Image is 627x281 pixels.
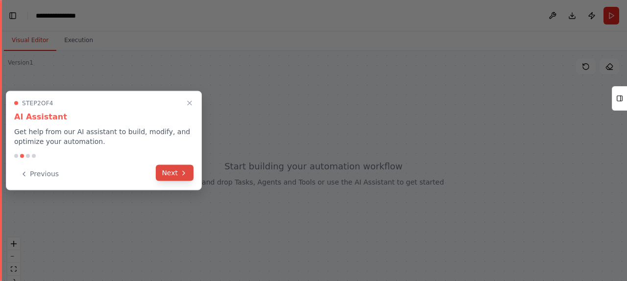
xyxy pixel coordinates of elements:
[14,127,193,146] p: Get help from our AI assistant to build, modify, and optimize your automation.
[14,166,65,182] button: Previous
[184,97,195,109] button: Close walkthrough
[22,99,53,107] span: Step 2 of 4
[14,111,193,123] h3: AI Assistant
[6,9,20,23] button: Hide left sidebar
[156,165,193,181] button: Next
